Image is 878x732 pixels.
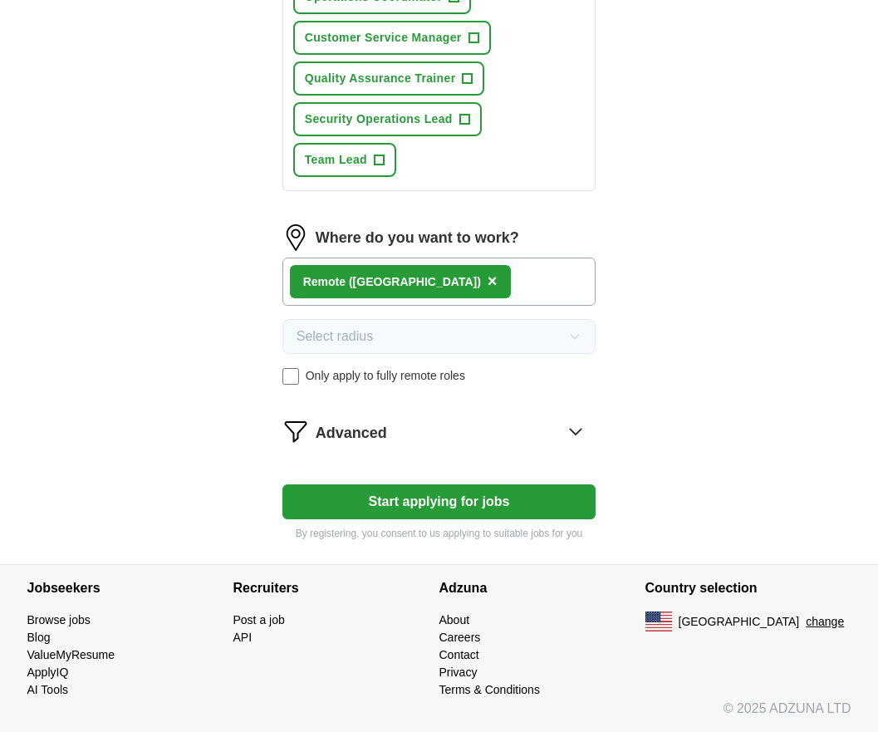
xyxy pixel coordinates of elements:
img: US flag [645,612,672,631]
a: About [439,613,470,626]
p: By registering, you consent to us applying to suitable jobs for you [282,526,596,541]
img: filter [282,418,309,445]
img: location.png [282,224,309,251]
a: Terms & Conditions [439,683,540,696]
a: ValueMyResume [27,648,115,661]
a: Contact [439,648,479,661]
span: [GEOGRAPHIC_DATA] [679,613,800,631]
button: Customer Service Manager [293,21,491,55]
label: Where do you want to work? [316,227,519,249]
button: Quality Assurance Trainer [293,61,485,96]
a: API [233,631,253,644]
div: © 2025 ADZUNA LTD [14,699,865,732]
a: ApplyIQ [27,666,69,679]
input: Only apply to fully remote roles [282,368,299,385]
a: AI Tools [27,683,69,696]
button: Team Lead [293,143,396,177]
span: Quality Assurance Trainer [305,70,456,87]
h4: Country selection [645,565,851,612]
button: Select radius [282,319,596,354]
button: Start applying for jobs [282,484,596,519]
span: Team Lead [305,151,367,169]
span: Customer Service Manager [305,29,462,47]
span: × [488,272,498,290]
button: change [806,613,844,631]
span: Only apply to fully remote roles [306,367,465,385]
a: Browse jobs [27,613,91,626]
span: Security Operations Lead [305,111,453,128]
a: Post a job [233,613,285,626]
button: × [488,269,498,294]
div: Remote ([GEOGRAPHIC_DATA]) [303,273,481,291]
a: Blog [27,631,51,644]
span: Select radius [297,327,374,346]
a: Privacy [439,666,478,679]
a: Careers [439,631,481,644]
span: Advanced [316,422,387,445]
button: Security Operations Lead [293,102,482,136]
